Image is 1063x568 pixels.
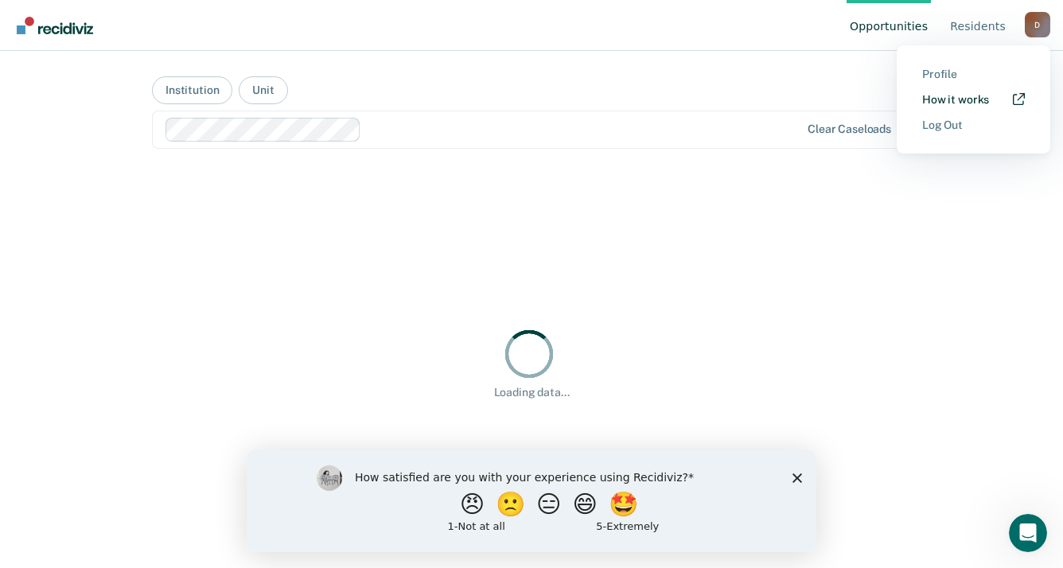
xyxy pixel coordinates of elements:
[922,68,1025,81] a: Profile
[1025,12,1050,37] button: Profile dropdown button
[922,93,1025,107] a: How it works
[152,76,232,104] button: Institution
[922,119,1025,132] a: Log Out
[247,449,816,552] iframe: Survey by Kim from Recidiviz
[494,386,570,399] div: Loading data...
[1025,12,1050,37] div: D
[1009,514,1047,552] iframe: Intercom live chat
[808,123,891,136] div: Clear caseloads
[897,45,1050,154] div: Profile menu
[17,17,93,34] img: Recidiviz
[239,76,287,104] button: Unit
